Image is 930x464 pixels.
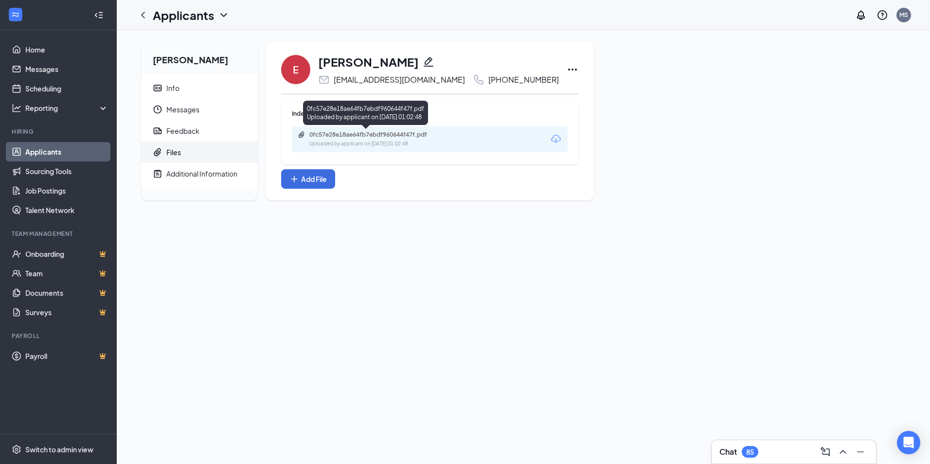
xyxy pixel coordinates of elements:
[835,444,851,460] button: ChevronUp
[899,11,908,19] div: MS
[837,446,849,458] svg: ChevronUp
[423,56,434,68] svg: Pencil
[25,181,108,200] a: Job Postings
[309,131,446,139] div: 0fc57e28e18ae64fb7ebdf960644f47f.pdf
[298,131,305,139] svg: Paperclip
[473,74,484,86] svg: Phone
[141,99,258,120] a: ClockMessages
[141,142,258,163] a: PaperclipFiles
[25,200,108,220] a: Talent Network
[818,444,833,460] button: ComposeMessage
[309,140,455,148] div: Uploaded by applicant on [DATE] 01:02:48
[11,10,20,19] svg: WorkstreamLogo
[855,446,866,458] svg: Minimize
[318,74,330,86] svg: Email
[25,79,108,98] a: Scheduling
[567,64,578,75] svg: Ellipses
[293,63,299,76] div: E
[25,59,108,79] a: Messages
[25,303,108,322] a: SurveysCrown
[746,448,754,456] div: 85
[719,446,737,457] h3: Chat
[153,147,162,157] svg: Paperclip
[855,9,867,21] svg: Notifications
[25,244,108,264] a: OnboardingCrown
[25,40,108,59] a: Home
[166,147,181,157] div: Files
[25,346,108,366] a: PayrollCrown
[25,142,108,161] a: Applicants
[298,131,455,148] a: Paperclip0fc57e28e18ae64fb7ebdf960644f47f.pdfUploaded by applicant on [DATE] 01:02:48
[141,42,258,73] h2: [PERSON_NAME]
[166,99,250,120] span: Messages
[153,83,162,93] svg: ContactCard
[25,445,93,454] div: Switch to admin view
[94,10,104,20] svg: Collapse
[137,9,149,21] svg: ChevronLeft
[166,126,199,136] div: Feedback
[153,169,162,178] svg: NoteActive
[12,332,107,340] div: Payroll
[153,126,162,136] svg: Report
[488,75,559,85] div: [PHONE_NUMBER]
[25,161,108,181] a: Sourcing Tools
[141,77,258,99] a: ContactCardInfo
[334,75,465,85] div: [EMAIL_ADDRESS][DOMAIN_NAME]
[166,169,237,178] div: Additional Information
[12,230,107,238] div: Team Management
[897,431,920,454] div: Open Intercom Messenger
[12,127,107,136] div: Hiring
[318,54,419,70] h1: [PERSON_NAME]
[303,101,428,125] div: 0fc57e28e18ae64fb7ebdf960644f47f.pdf Uploaded by applicant on [DATE] 01:02:48
[876,9,888,21] svg: QuestionInfo
[153,105,162,114] svg: Clock
[853,444,868,460] button: Minimize
[218,9,230,21] svg: ChevronDown
[292,109,568,118] div: Indeed Resume
[289,174,299,184] svg: Plus
[25,283,108,303] a: DocumentsCrown
[153,7,214,23] h1: Applicants
[25,264,108,283] a: TeamCrown
[12,445,21,454] svg: Settings
[281,169,335,189] button: Add FilePlus
[166,83,179,93] div: Info
[550,133,562,145] svg: Download
[25,103,109,113] div: Reporting
[820,446,831,458] svg: ComposeMessage
[141,163,258,184] a: NoteActiveAdditional Information
[12,103,21,113] svg: Analysis
[141,120,258,142] a: ReportFeedback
